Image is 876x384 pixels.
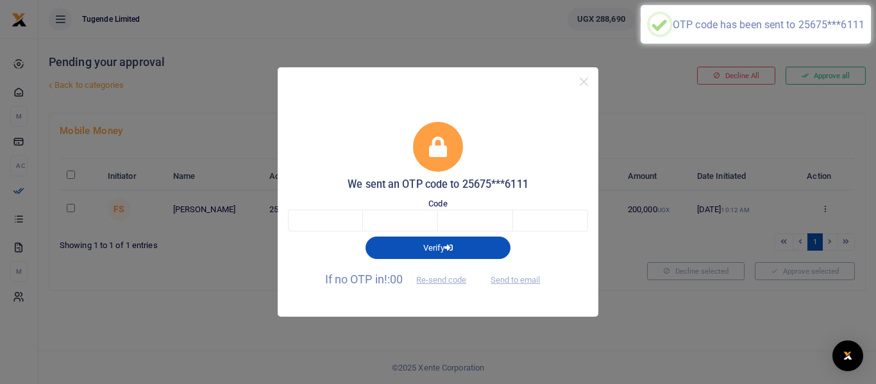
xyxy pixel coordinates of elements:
button: Verify [366,237,510,258]
h5: We sent an OTP code to 25675***6111 [288,178,588,191]
button: Close [575,72,593,91]
label: Code [428,197,447,210]
div: Open Intercom Messenger [832,340,863,371]
span: !:00 [384,272,403,286]
span: If no OTP in [325,272,478,286]
div: OTP code has been sent to 25675***6111 [673,19,864,31]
